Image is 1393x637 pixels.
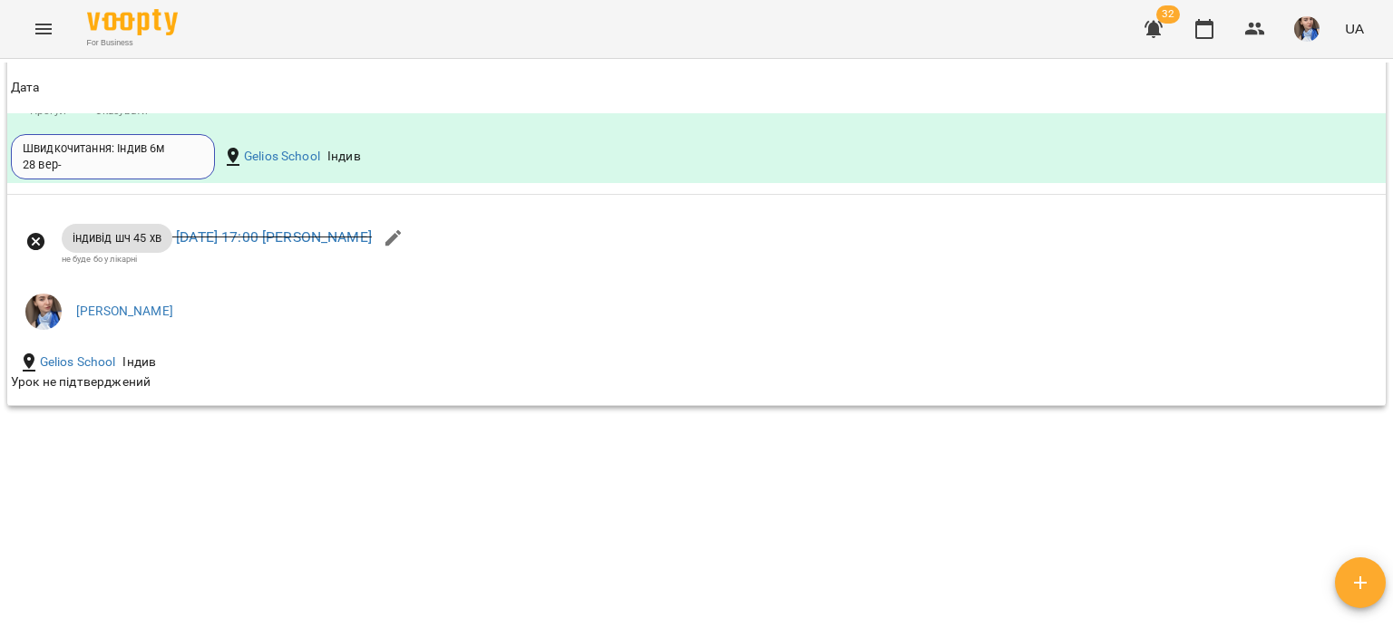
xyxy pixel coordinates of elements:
button: Menu [22,7,65,51]
span: індивід шч 45 хв [62,229,172,246]
div: 28 вер - [23,157,62,173]
img: 727e98639bf378bfedd43b4b44319584.jpeg [1294,16,1320,42]
span: Дата [11,77,1382,99]
span: UA [1345,19,1364,38]
span: For Business [87,37,178,49]
a: [DATE] 17:00 [PERSON_NAME] [176,228,372,246]
a: Gelios School [40,353,116,372]
div: Дата [11,77,40,99]
div: Індив [119,350,160,375]
img: Voopty Logo [87,9,178,35]
div: Швидкочитання: Індив 6м [23,140,203,157]
div: Урок не підтверджений [11,373,922,391]
div: Швидкочитання: Індив 6м28 вер- [11,134,215,179]
button: UA [1338,12,1371,45]
div: Індив [324,144,365,169]
span: 32 [1156,5,1180,24]
img: 727e98639bf378bfedd43b4b44319584.jpeg [25,294,62,330]
div: Sort [11,77,40,99]
div: не буде бо у лікарні [62,253,372,265]
a: [PERSON_NAME] [76,303,173,321]
a: Gelios School [244,148,320,166]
